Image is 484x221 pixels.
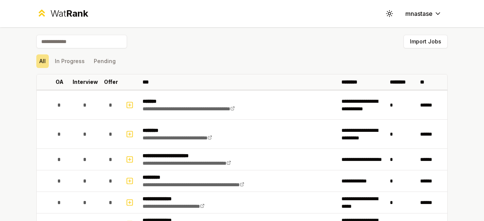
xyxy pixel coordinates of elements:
[50,8,88,20] div: Wat
[403,35,448,48] button: Import Jobs
[91,54,119,68] button: Pending
[52,54,88,68] button: In Progress
[36,54,49,68] button: All
[56,78,64,86] p: OA
[405,9,433,18] span: mnastase
[73,78,98,86] p: Interview
[66,8,88,19] span: Rank
[36,8,88,20] a: WatRank
[399,7,448,20] button: mnastase
[104,78,118,86] p: Offer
